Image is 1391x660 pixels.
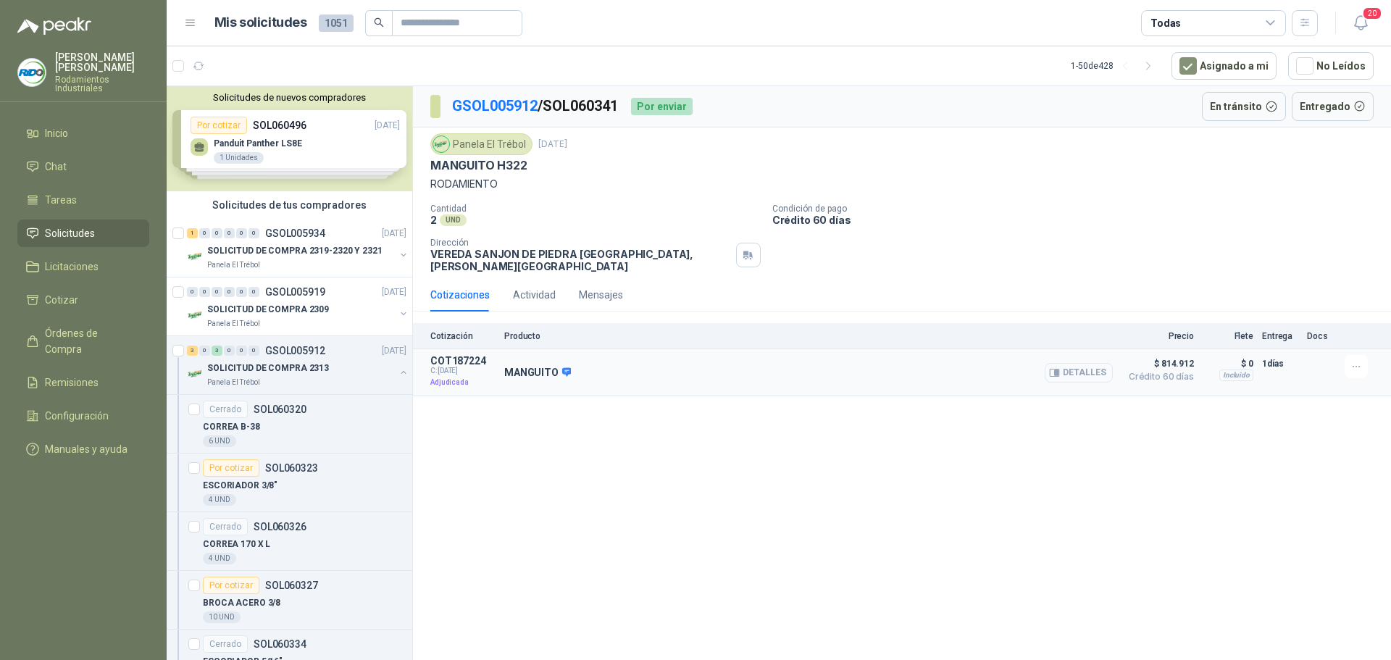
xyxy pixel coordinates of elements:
[452,97,538,114] a: GSOL005912
[207,244,383,258] p: SOLICITUD DE COMPRA 2319-2320 Y 2321
[513,287,556,303] div: Actividad
[203,420,260,434] p: CORREA B-38
[187,248,204,265] img: Company Logo
[187,346,198,356] div: 3
[1288,52,1374,80] button: No Leídos
[17,120,149,147] a: Inicio
[1219,369,1253,381] div: Incluido
[45,192,77,208] span: Tareas
[18,59,46,86] img: Company Logo
[203,553,236,564] div: 4 UND
[440,214,467,226] div: UND
[207,303,329,317] p: SOLICITUD DE COMPRA 2309
[167,395,412,454] a: CerradoSOL060320CORREA B-386 UND
[212,346,222,356] div: 3
[187,365,204,383] img: Company Logo
[430,355,496,367] p: COT187224
[248,287,259,297] div: 0
[207,377,260,388] p: Panela El Trébol
[430,158,527,173] p: MANGUITO H322
[187,283,409,330] a: 0 0 0 0 0 0 GSOL005919[DATE] Company LogoSOLICITUD DE COMPRA 2309Panela El Trébol
[187,306,204,324] img: Company Logo
[1121,372,1194,381] span: Crédito 60 días
[772,214,1385,226] p: Crédito 60 días
[45,292,78,308] span: Cotizar
[452,95,619,117] p: / SOL060341
[254,639,306,649] p: SOL060334
[430,367,496,375] span: C: [DATE]
[167,191,412,219] div: Solicitudes de tus compradores
[254,522,306,532] p: SOL060326
[579,287,623,303] div: Mensajes
[1348,10,1374,36] button: 20
[430,176,1374,192] p: RODAMIENTO
[1171,52,1277,80] button: Asignado a mi
[430,248,730,272] p: VEREDA SANJON DE PIEDRA [GEOGRAPHIC_DATA] , [PERSON_NAME][GEOGRAPHIC_DATA]
[45,225,95,241] span: Solicitudes
[207,318,260,330] p: Panela El Trébol
[265,287,325,297] p: GSOL005919
[1203,331,1253,341] p: Flete
[167,86,412,191] div: Solicitudes de nuevos compradoresPor cotizarSOL060496[DATE] Panduit Panther LS8E1 UnidadesPor cot...
[17,319,149,363] a: Órdenes de Compra
[433,136,449,152] img: Company Logo
[203,635,248,653] div: Cerrado
[504,367,571,380] p: MANGUITO
[631,98,693,115] div: Por enviar
[265,463,318,473] p: SOL060323
[504,331,1113,341] p: Producto
[187,342,409,388] a: 3 0 3 0 0 0 GSOL005912[DATE] Company LogoSOLICITUD DE COMPRA 2313Panela El Trébol
[203,538,270,551] p: CORREA 170 X L
[167,571,412,630] a: Por cotizarSOL060327BROCA ACERO 3/810 UND
[430,214,437,226] p: 2
[772,204,1385,214] p: Condición de pago
[319,14,354,32] span: 1051
[203,479,277,493] p: ESCORIADOR 3/8"
[45,408,109,424] span: Configuración
[207,259,260,271] p: Panela El Trébol
[1203,355,1253,372] p: $ 0
[214,12,307,33] h1: Mis solicitudes
[1202,92,1286,121] button: En tránsito
[203,611,241,623] div: 10 UND
[45,125,68,141] span: Inicio
[212,228,222,238] div: 0
[265,346,325,356] p: GSOL005912
[17,220,149,247] a: Solicitudes
[248,228,259,238] div: 0
[1121,355,1194,372] span: $ 814.912
[1262,331,1298,341] p: Entrega
[1071,54,1160,78] div: 1 - 50 de 428
[1292,92,1374,121] button: Entregado
[236,287,247,297] div: 0
[45,259,99,275] span: Licitaciones
[17,435,149,463] a: Manuales y ayuda
[1362,7,1382,20] span: 20
[1307,331,1336,341] p: Docs
[430,133,532,155] div: Panela El Trébol
[55,75,149,93] p: Rodamientos Industriales
[17,153,149,180] a: Chat
[17,186,149,214] a: Tareas
[17,286,149,314] a: Cotizar
[248,346,259,356] div: 0
[203,596,280,610] p: BROCA ACERO 3/8
[430,375,496,390] p: Adjudicada
[236,228,247,238] div: 0
[1121,331,1194,341] p: Precio
[236,346,247,356] div: 0
[224,228,235,238] div: 0
[265,580,318,590] p: SOL060327
[203,401,248,418] div: Cerrado
[430,331,496,341] p: Cotización
[199,228,210,238] div: 0
[17,369,149,396] a: Remisiones
[45,441,128,457] span: Manuales y ayuda
[203,518,248,535] div: Cerrado
[17,17,91,35] img: Logo peakr
[430,238,730,248] p: Dirección
[172,92,406,103] button: Solicitudes de nuevos compradores
[224,287,235,297] div: 0
[45,159,67,175] span: Chat
[199,346,210,356] div: 0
